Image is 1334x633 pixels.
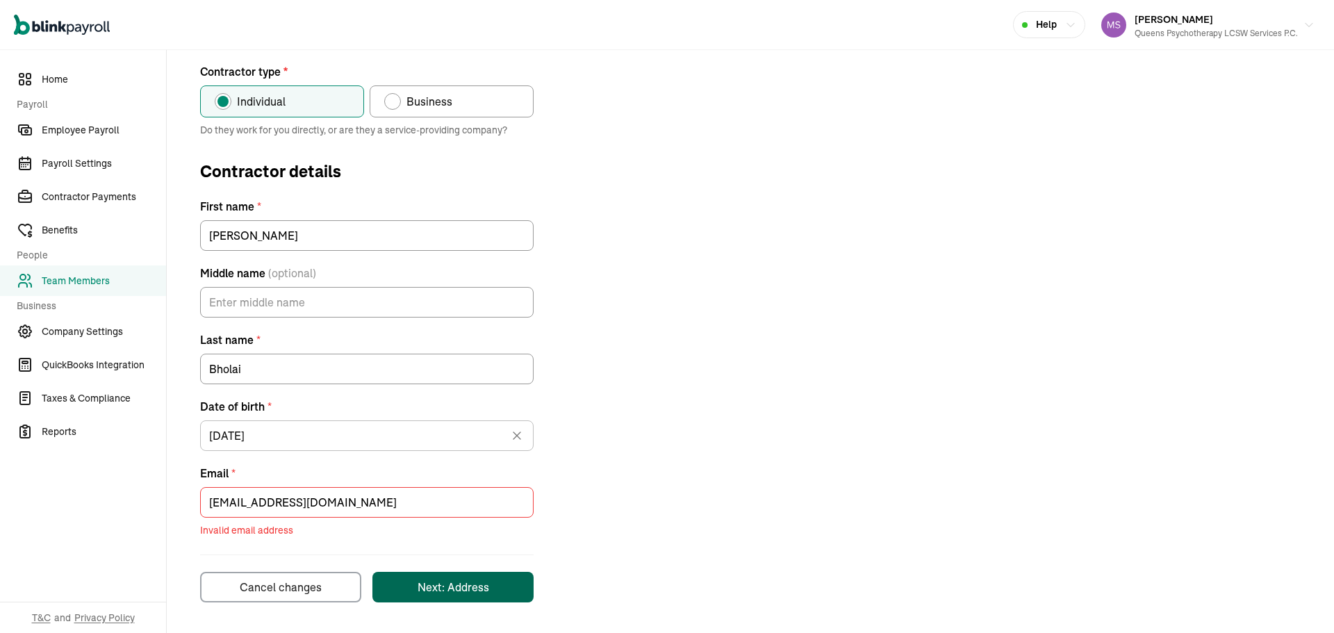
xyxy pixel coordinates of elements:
[32,611,51,625] span: T&C
[200,465,534,482] label: Email
[200,63,534,80] p: Contractor type
[240,579,322,595] div: Cancel changes
[200,398,534,415] label: Date of birth
[17,248,158,263] span: People
[200,159,534,184] span: Contractor details
[200,198,534,215] label: First name
[200,572,361,602] button: Cancel changes
[1135,13,1213,26] span: [PERSON_NAME]
[200,287,534,318] input: Middle name
[1036,17,1057,32] span: Help
[42,123,166,138] span: Employee Payroll
[418,579,489,595] div: Next: Address
[42,358,166,372] span: QuickBooks Integration
[372,572,534,602] button: Next: Address
[17,97,158,112] span: Payroll
[17,299,158,313] span: Business
[200,523,534,538] span: Invalid email address
[42,425,166,439] span: Reports
[200,220,534,251] input: First name
[42,156,166,171] span: Payroll Settings
[200,331,534,348] label: Last name
[200,123,534,137] span: Do they work for you directly, or are they a service-providing company?
[200,487,534,518] input: Email
[200,354,534,384] input: Last name
[1013,11,1085,38] button: Help
[1135,27,1298,40] div: Queens Psychotherapy LCSW Services P.C.
[42,72,166,87] span: Home
[200,265,534,281] label: Middle name
[1103,483,1334,633] iframe: Chat Widget
[268,265,316,281] span: (optional)
[42,274,166,288] span: Team Members
[237,93,286,110] span: Individual
[406,93,452,110] span: Business
[200,63,534,117] div: Contractor type
[42,324,166,339] span: Company Settings
[42,223,166,238] span: Benefits
[42,391,166,406] span: Taxes & Compliance
[42,190,166,204] span: Contractor Payments
[74,611,135,625] span: Privacy Policy
[14,5,110,45] nav: Global
[200,420,534,451] input: mm/dd/yyyy
[1096,8,1320,42] button: [PERSON_NAME]Queens Psychotherapy LCSW Services P.C.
